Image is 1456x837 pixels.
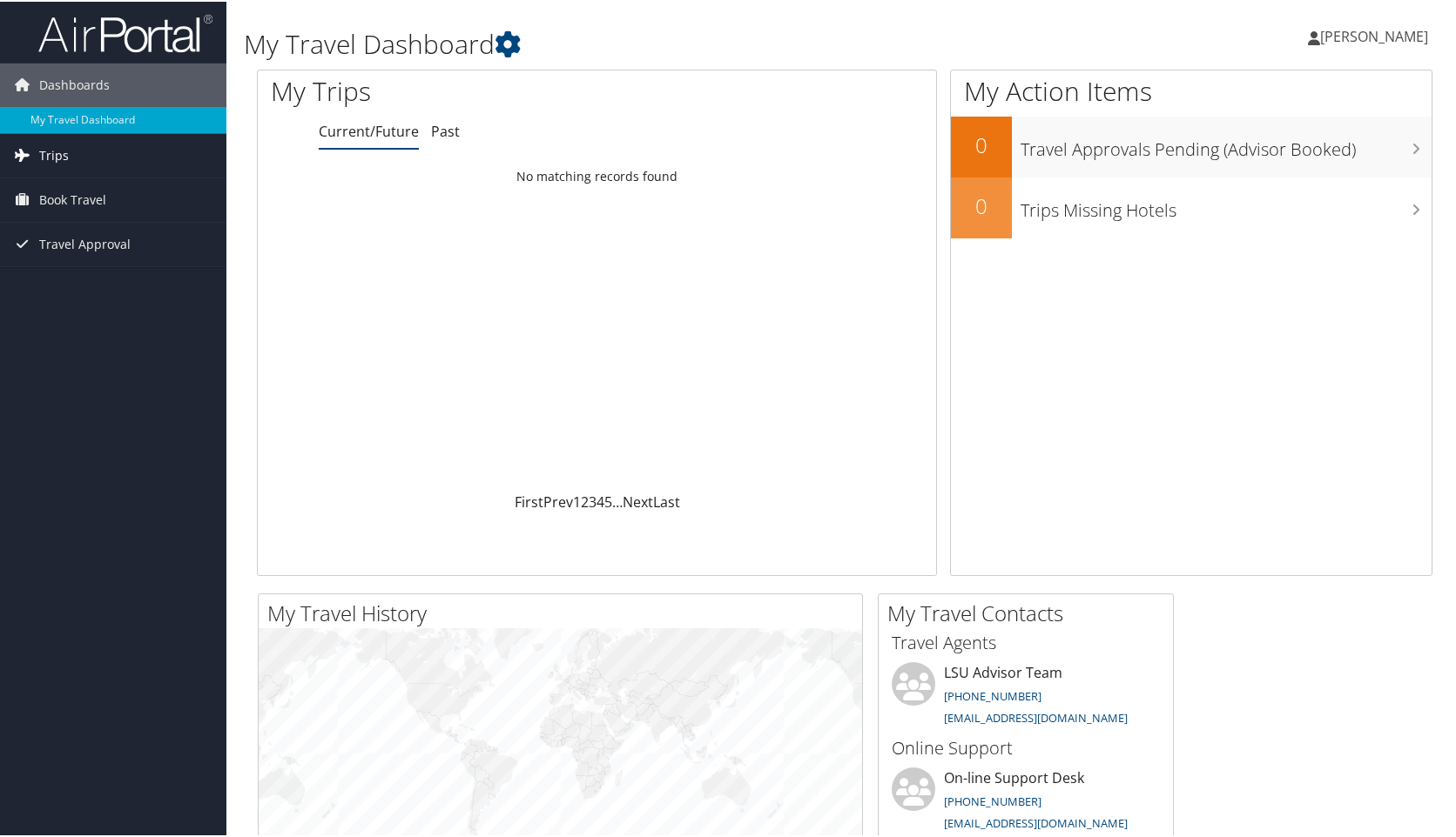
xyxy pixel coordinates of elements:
h1: My Action Items [951,71,1432,108]
a: [EMAIL_ADDRESS][DOMAIN_NAME] [944,814,1128,829]
h3: Trips Missing Hotels [1021,188,1432,221]
a: [PHONE_NUMBER] [944,792,1041,807]
a: Prev [543,491,573,510]
a: 2 [581,491,589,510]
li: On-line Support Desk [883,766,1169,837]
span: Travel Approval [39,221,131,264]
a: Last [653,491,680,510]
h2: My Travel Contacts [887,597,1173,626]
span: Trips [39,132,69,176]
a: Next [623,491,653,510]
h1: My Travel Dashboard [244,24,1045,61]
span: Dashboards [39,62,110,105]
a: 3 [589,491,597,510]
img: airportal-logo.png [38,11,212,52]
h2: 0 [951,129,1012,158]
a: 0Travel Approvals Pending (Advisor Booked) [951,115,1432,176]
a: 0Trips Missing Hotels [951,176,1432,237]
td: No matching records found [258,159,936,191]
h2: 0 [951,190,1012,219]
h2: My Travel History [267,597,862,626]
h3: Travel Approvals Pending (Advisor Booked) [1021,127,1432,160]
a: Current/Future [319,120,419,139]
a: [PHONE_NUMBER] [944,686,1041,702]
a: [PERSON_NAME] [1308,9,1446,61]
span: … [612,491,623,510]
a: First [515,491,543,510]
a: 4 [597,491,604,510]
a: [EMAIL_ADDRESS][DOMAIN_NAME] [944,708,1128,724]
a: Past [431,120,460,139]
a: 5 [604,491,612,510]
h3: Travel Agents [892,629,1160,653]
h1: My Trips [271,71,641,108]
span: Book Travel [39,177,106,220]
a: 1 [573,491,581,510]
h3: Online Support [892,734,1160,759]
li: LSU Advisor Team [883,660,1169,732]
span: [PERSON_NAME] [1320,25,1428,44]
